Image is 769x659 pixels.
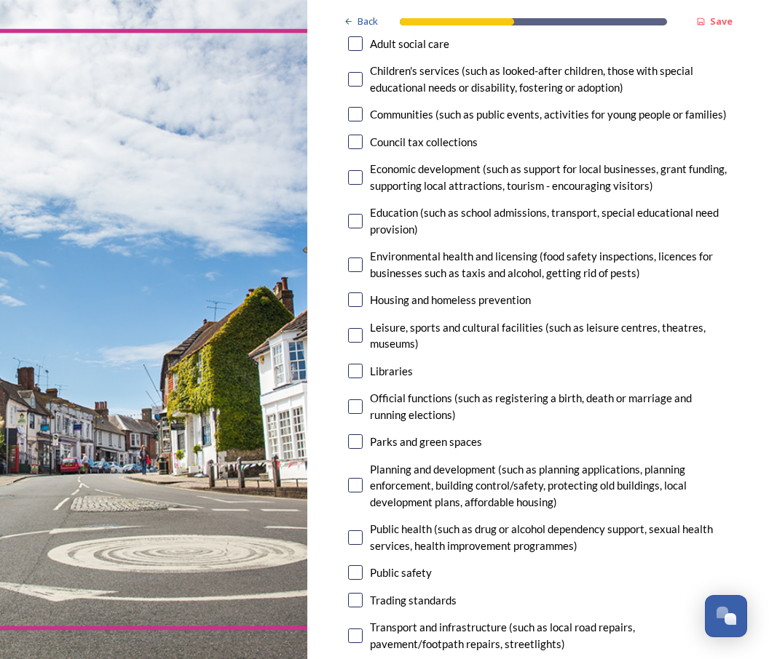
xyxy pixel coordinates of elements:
div: Communities (such as public events, activities for young people or families) [370,106,727,123]
div: Education (such as school admissions, transport, special educational need provision) [370,204,728,237]
div: Transport and infrastructure (such as local road repairs, pavement/footpath repairs, streetlights) [370,619,728,652]
div: Children's services (such as looked-after children, those with special educational needs or disab... [370,63,728,95]
div: Parks and green spaces [370,434,482,450]
div: Environmental health and licensing (food safety inspections, licences for businesses such as taxi... [370,248,728,281]
div: Public health (such as drug or alcohol dependency support, sexual health services, health improve... [370,521,728,554]
div: Libraries [370,363,413,380]
div: Council tax collections [370,134,478,151]
div: Leisure, sports and cultural facilities (such as leisure centres, theatres, museums) [370,319,728,352]
div: Housing and homeless prevention [370,292,531,308]
div: Economic development (such as support for local businesses, grant funding, supporting local attra... [370,161,728,193]
div: Planning and development (such as planning applications, planning enforcement, building control/s... [370,461,728,511]
div: Trading standards [370,592,457,609]
strong: Save [710,15,733,28]
div: Adult social care [370,36,449,52]
span: Back [358,15,378,28]
button: Open Chat [705,595,747,637]
div: Official functions (such as registering a birth, death or marriage and running elections) [370,390,728,423]
div: Public safety [370,564,432,581]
